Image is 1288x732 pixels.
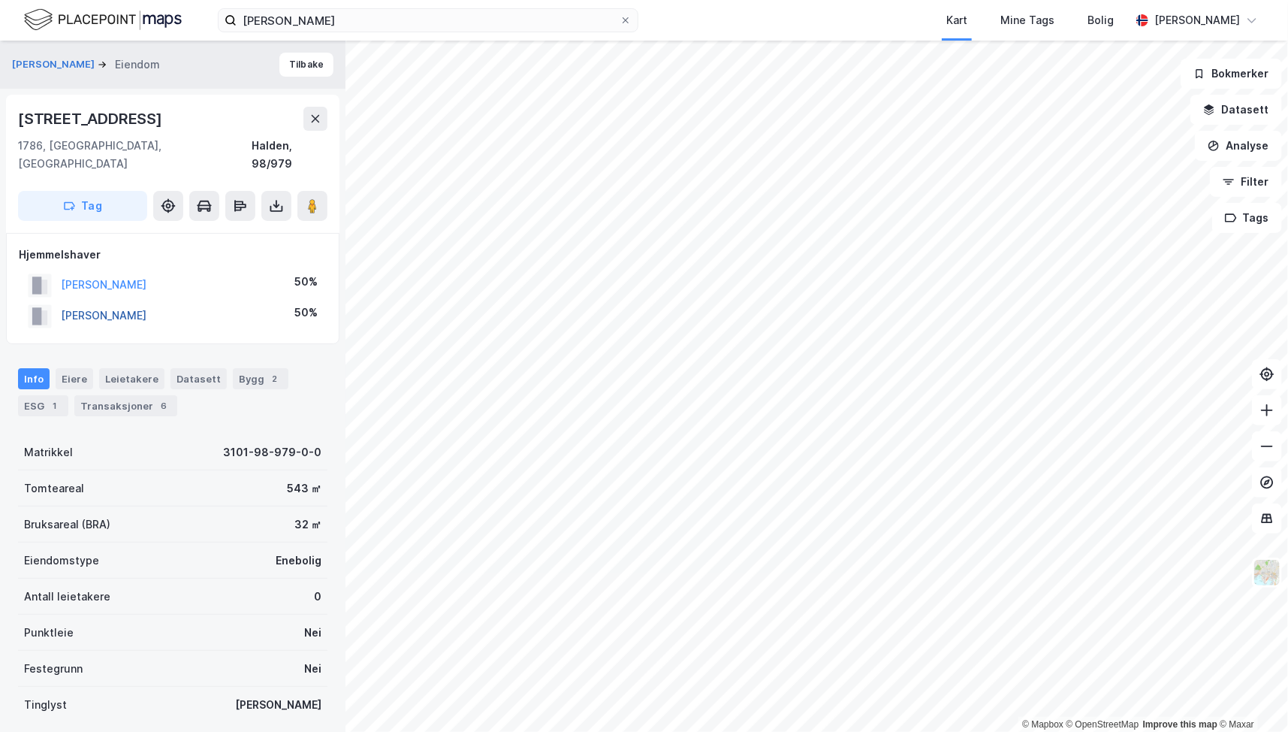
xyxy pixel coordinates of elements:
[18,395,68,416] div: ESG
[1195,131,1282,161] button: Analyse
[314,588,321,606] div: 0
[47,398,62,413] div: 1
[304,660,321,678] div: Nei
[12,57,98,72] button: [PERSON_NAME]
[18,107,165,131] div: [STREET_ADDRESS]
[1154,11,1240,29] div: [PERSON_NAME]
[18,137,252,173] div: 1786, [GEOGRAPHIC_DATA], [GEOGRAPHIC_DATA]
[304,624,321,642] div: Nei
[223,443,321,461] div: 3101-98-979-0-0
[56,368,93,389] div: Eiere
[1253,558,1281,587] img: Z
[1213,660,1288,732] div: Kontrollprogram for chat
[287,479,321,498] div: 543 ㎡
[24,552,99,570] div: Eiendomstype
[252,137,327,173] div: Halden, 98/979
[1181,59,1282,89] button: Bokmerker
[24,696,67,714] div: Tinglyst
[1190,95,1282,125] button: Datasett
[99,368,164,389] div: Leietakere
[24,660,83,678] div: Festegrunn
[74,395,177,416] div: Transaksjoner
[156,398,171,413] div: 6
[233,368,288,389] div: Bygg
[1066,719,1139,730] a: OpenStreetMap
[1210,167,1282,197] button: Filter
[276,552,321,570] div: Enebolig
[1143,719,1217,730] a: Improve this map
[237,9,620,32] input: Søk på adresse, matrikkel, gårdeiere, leietakere eller personer
[24,588,110,606] div: Antall leietakere
[170,368,227,389] div: Datasett
[19,246,327,264] div: Hjemmelshaver
[294,516,321,534] div: 32 ㎡
[1022,719,1063,730] a: Mapbox
[24,479,84,498] div: Tomteareal
[294,304,318,322] div: 50%
[294,273,318,291] div: 50%
[1212,203,1282,233] button: Tags
[24,7,182,33] img: logo.f888ab2527a4732fd821a326f86c7f29.svg
[115,56,160,74] div: Eiendom
[18,368,50,389] div: Info
[235,696,321,714] div: [PERSON_NAME]
[946,11,967,29] div: Kart
[24,624,74,642] div: Punktleie
[24,516,110,534] div: Bruksareal (BRA)
[24,443,73,461] div: Matrikkel
[18,191,147,221] button: Tag
[267,371,282,386] div: 2
[1000,11,1054,29] div: Mine Tags
[279,53,333,77] button: Tilbake
[1087,11,1114,29] div: Bolig
[1213,660,1288,732] iframe: Chat Widget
